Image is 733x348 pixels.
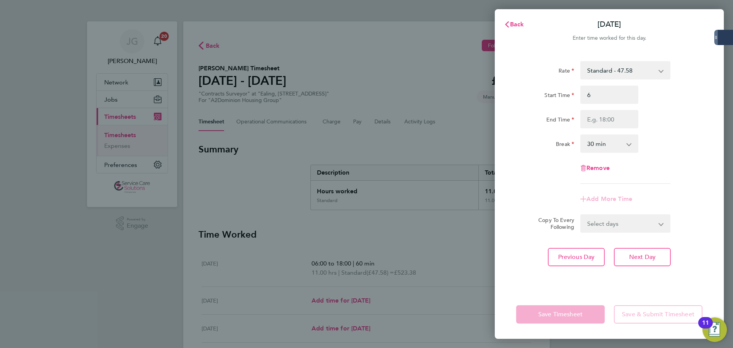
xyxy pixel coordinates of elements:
p: [DATE] [597,19,621,30]
label: Copy To Every Following [532,217,574,230]
span: Previous Day [558,253,595,261]
div: Enter time worked for this day. [495,34,724,43]
button: Remove [580,165,610,171]
button: Back [496,17,532,32]
span: Remove [586,164,610,172]
button: Previous Day [548,248,605,266]
div: 11 [702,323,709,333]
button: Open Resource Center, 11 new notifications [702,317,727,342]
label: End Time [546,116,574,125]
span: Back [510,21,524,28]
span: Next Day [629,253,656,261]
input: E.g. 08:00 [580,86,638,104]
label: Break [556,141,574,150]
label: Rate [559,67,574,76]
input: E.g. 18:00 [580,110,638,128]
button: Next Day [614,248,671,266]
label: Start Time [544,92,574,101]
